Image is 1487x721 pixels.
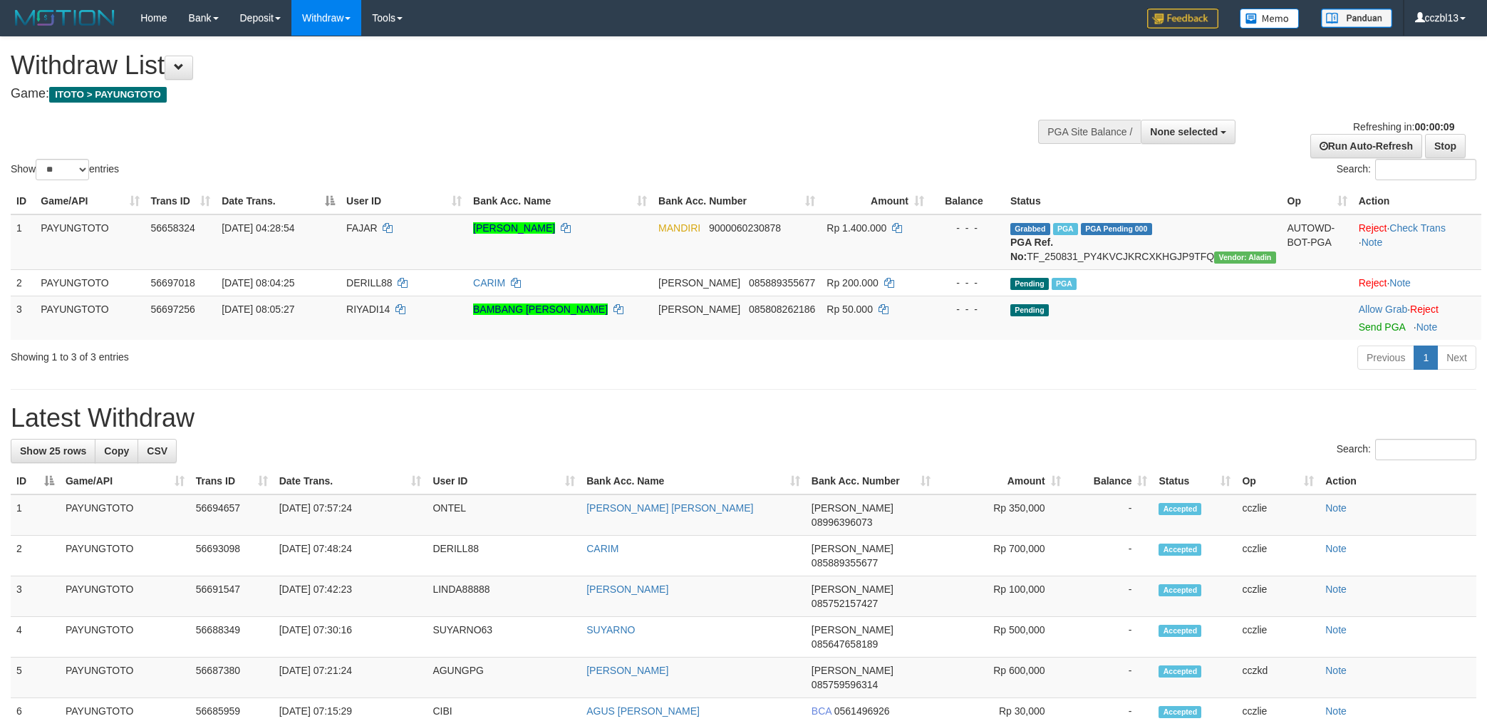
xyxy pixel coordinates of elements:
[216,188,341,214] th: Date Trans.: activate to sort column descending
[1359,304,1407,315] a: Allow Grab
[806,468,936,494] th: Bank Acc. Number: activate to sort column ascending
[1325,502,1347,514] a: Note
[1337,159,1476,180] label: Search:
[190,536,274,576] td: 56693098
[1414,121,1454,133] strong: 00:00:09
[936,302,999,316] div: - - -
[1147,9,1218,28] img: Feedback.jpg
[346,222,378,234] span: FAJAR
[190,576,274,617] td: 56691547
[749,277,815,289] span: Copy 085889355677 to clipboard
[1353,296,1481,340] td: ·
[274,536,428,576] td: [DATE] 07:48:24
[274,576,428,617] td: [DATE] 07:42:23
[11,576,60,617] td: 3
[49,87,167,103] span: ITOTO > PAYUNGTOTO
[658,277,740,289] span: [PERSON_NAME]
[1321,9,1392,28] img: panduan.png
[1067,658,1154,698] td: -
[274,494,428,536] td: [DATE] 07:57:24
[586,624,635,636] a: SUYARNO
[1159,544,1201,556] span: Accepted
[222,304,294,315] span: [DATE] 08:05:27
[1141,120,1235,144] button: None selected
[427,658,581,698] td: AGUNGPG
[1236,658,1320,698] td: cczkd
[36,159,89,180] select: Showentries
[827,304,873,315] span: Rp 50.000
[11,188,35,214] th: ID
[812,583,893,595] span: [PERSON_NAME]
[1359,304,1410,315] span: ·
[427,494,581,536] td: ONTEL
[222,277,294,289] span: [DATE] 08:04:25
[1052,278,1077,290] span: Marked by cczlie
[1353,121,1454,133] span: Refreshing in:
[1359,321,1405,333] a: Send PGA
[11,214,35,270] td: 1
[812,517,873,528] span: Copy 08996396073 to clipboard
[1153,468,1236,494] th: Status: activate to sort column ascending
[1353,214,1481,270] td: · ·
[11,269,35,296] td: 2
[35,214,145,270] td: PAYUNGTOTO
[60,494,190,536] td: PAYUNGTOTO
[427,576,581,617] td: LINDA88888
[936,276,999,290] div: - - -
[1236,494,1320,536] td: cczlie
[1159,625,1201,637] span: Accepted
[812,679,878,690] span: Copy 085759596314 to clipboard
[812,638,878,650] span: Copy 085647658189 to clipboard
[1362,237,1383,248] a: Note
[930,188,1005,214] th: Balance
[1389,222,1446,234] a: Check Trans
[1375,439,1476,460] input: Search:
[95,439,138,463] a: Copy
[1416,321,1438,333] a: Note
[11,159,119,180] label: Show entries
[1005,214,1282,270] td: TF_250831_PY4KVCJKRCXKHGJP9TFQ
[1053,223,1078,235] span: Marked by cczlie
[812,543,893,554] span: [PERSON_NAME]
[190,658,274,698] td: 56687380
[138,439,177,463] a: CSV
[1325,665,1347,676] a: Note
[341,188,467,214] th: User ID: activate to sort column ascending
[936,221,999,235] div: - - -
[60,536,190,576] td: PAYUNGTOTO
[1425,134,1466,158] a: Stop
[1310,134,1422,158] a: Run Auto-Refresh
[1214,251,1275,264] span: Vendor URL: https://payment4.1velocity.biz
[1159,503,1201,515] span: Accepted
[936,617,1067,658] td: Rp 500,000
[658,304,740,315] span: [PERSON_NAME]
[427,468,581,494] th: User ID: activate to sort column ascending
[1325,624,1347,636] a: Note
[936,576,1067,617] td: Rp 100,000
[190,494,274,536] td: 56694657
[1159,584,1201,596] span: Accepted
[11,658,60,698] td: 5
[35,188,145,214] th: Game/API: activate to sort column ascending
[827,277,878,289] span: Rp 200.000
[11,51,977,80] h1: Withdraw List
[11,344,609,364] div: Showing 1 to 3 of 3 entries
[1437,346,1476,370] a: Next
[749,304,815,315] span: Copy 085808262186 to clipboard
[1375,159,1476,180] input: Search:
[936,468,1067,494] th: Amount: activate to sort column ascending
[709,222,781,234] span: Copy 9000060230878 to clipboard
[11,536,60,576] td: 2
[1236,617,1320,658] td: cczlie
[1359,222,1387,234] a: Reject
[586,502,753,514] a: [PERSON_NAME] [PERSON_NAME]
[936,494,1067,536] td: Rp 350,000
[274,658,428,698] td: [DATE] 07:21:24
[1067,576,1154,617] td: -
[346,277,393,289] span: DERILL88
[1320,468,1476,494] th: Action
[151,277,195,289] span: 56697018
[35,269,145,296] td: PAYUNGTOTO
[11,494,60,536] td: 1
[1410,304,1439,315] a: Reject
